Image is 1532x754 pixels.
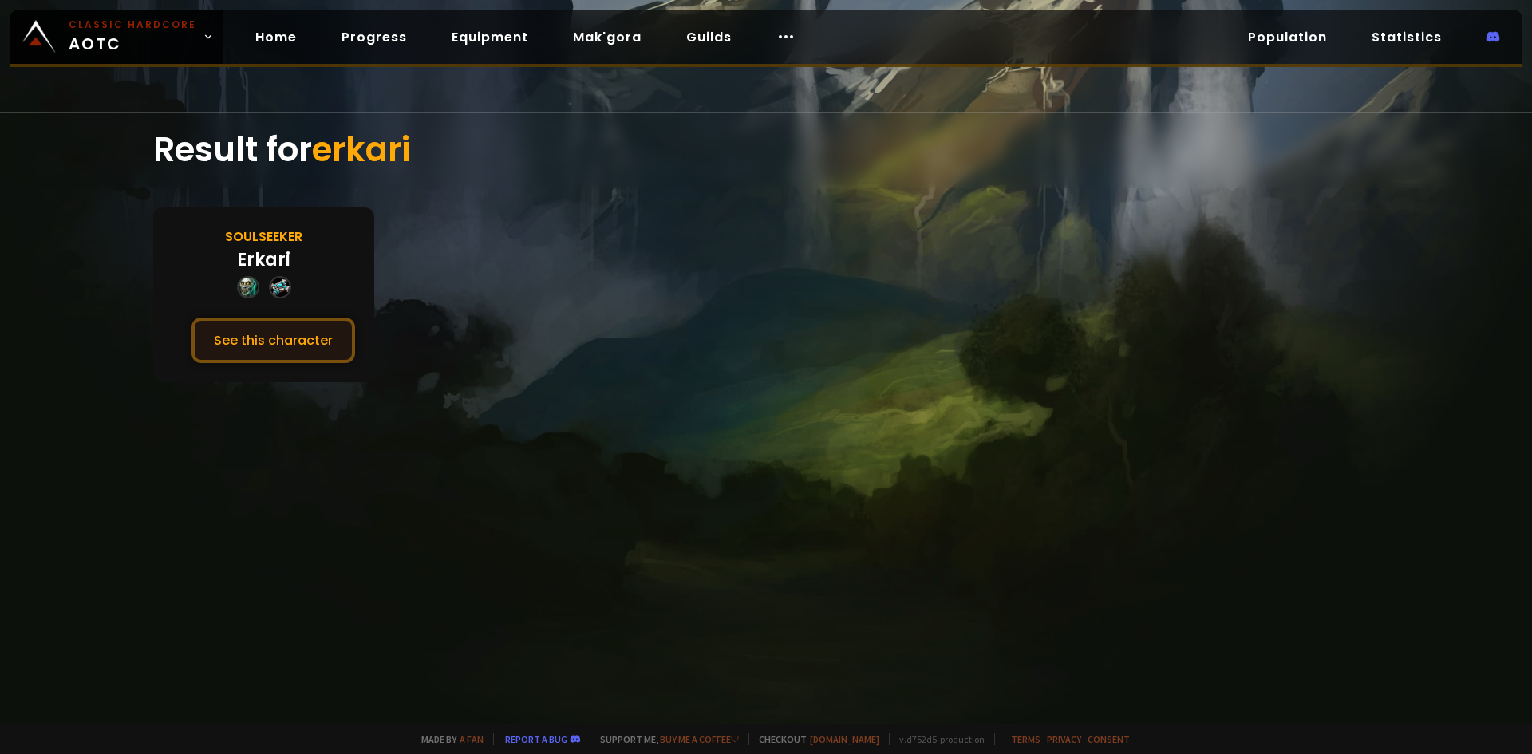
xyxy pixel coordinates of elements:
[69,18,196,56] span: AOTC
[560,21,654,53] a: Mak'gora
[329,21,420,53] a: Progress
[1359,21,1455,53] a: Statistics
[10,10,223,64] a: Classic HardcoreAOTC
[225,227,302,247] div: Soulseeker
[660,733,739,745] a: Buy me a coffee
[810,733,879,745] a: [DOMAIN_NAME]
[191,318,355,363] button: See this character
[237,247,290,273] div: Erkari
[889,733,985,745] span: v. d752d5 - production
[1011,733,1040,745] a: Terms
[460,733,484,745] a: a fan
[1088,733,1130,745] a: Consent
[69,18,196,32] small: Classic Hardcore
[673,21,744,53] a: Guilds
[412,733,484,745] span: Made by
[439,21,541,53] a: Equipment
[1235,21,1340,53] a: Population
[312,126,410,173] span: erkari
[243,21,310,53] a: Home
[1047,733,1081,745] a: Privacy
[153,113,1379,188] div: Result for
[505,733,567,745] a: Report a bug
[748,733,879,745] span: Checkout
[590,733,739,745] span: Support me,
